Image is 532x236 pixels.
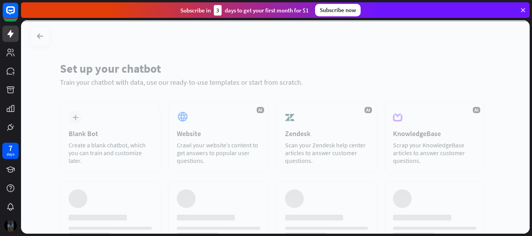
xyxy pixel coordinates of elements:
[2,143,19,159] a: 7 days
[9,145,12,152] div: 7
[315,4,361,16] div: Subscribe now
[214,5,222,16] div: 3
[180,5,309,16] div: Subscribe in days to get your first month for $1
[7,152,14,157] div: days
